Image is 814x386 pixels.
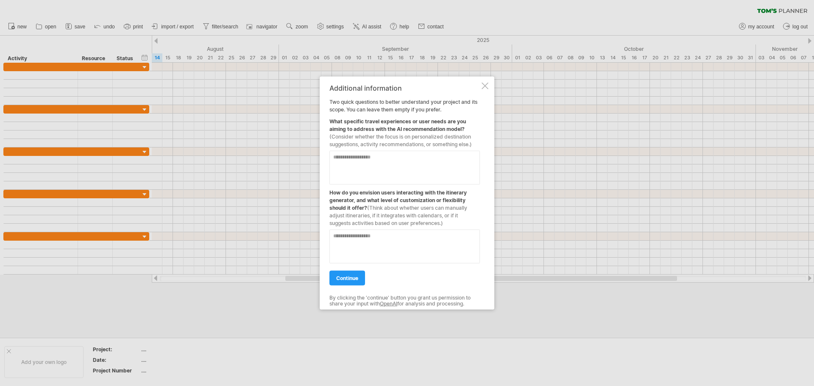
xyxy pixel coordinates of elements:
[329,113,480,148] div: What specific travel experiences or user needs are you aiming to address with the AI recommendati...
[329,204,467,226] span: (Think about whether users can manually adjust itineraries, if it integrates with calendars, or i...
[329,84,480,302] div: Two quick questions to better understand your project and its scope. You can leave them empty if ...
[329,294,480,307] div: By clicking the 'continue' button you grant us permission to share your input with for analysis a...
[329,84,480,92] div: Additional information
[329,133,472,147] span: (Consider whether the focus is on personalized destination suggestions, activity recommendations,...
[380,300,397,307] a: OpenAI
[336,275,358,281] span: continue
[329,184,480,227] div: How do you envision users interacting with the itinerary generator, and what level of customizati...
[329,270,365,285] a: continue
